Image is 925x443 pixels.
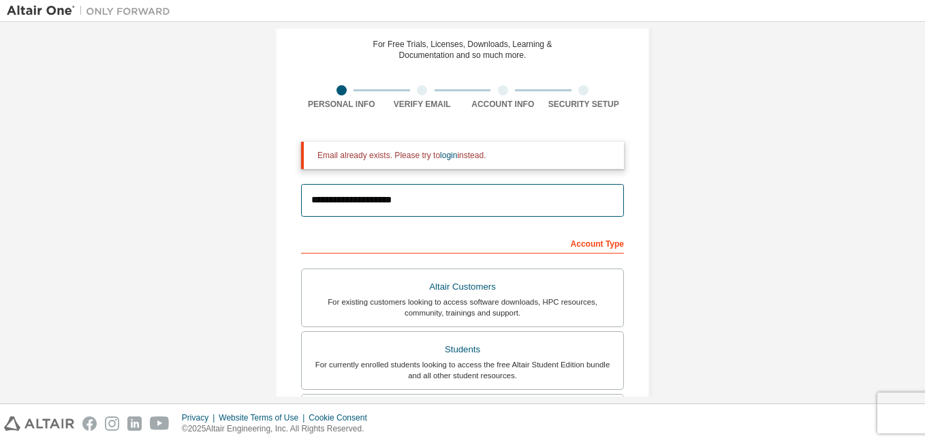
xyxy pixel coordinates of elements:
[301,99,382,110] div: Personal Info
[310,296,615,318] div: For existing customers looking to access software downloads, HPC resources, community, trainings ...
[317,150,613,161] div: Email already exists. Please try to instead.
[310,277,615,296] div: Altair Customers
[373,39,552,61] div: For Free Trials, Licenses, Downloads, Learning & Documentation and so much more.
[7,4,177,18] img: Altair One
[440,151,457,160] a: login
[219,412,309,423] div: Website Terms of Use
[357,14,568,31] div: Create an Altair One Account
[182,412,219,423] div: Privacy
[309,412,375,423] div: Cookie Consent
[105,416,119,431] img: instagram.svg
[150,416,170,431] img: youtube.svg
[382,99,463,110] div: Verify Email
[82,416,97,431] img: facebook.svg
[310,359,615,381] div: For currently enrolled students looking to access the free Altair Student Edition bundle and all ...
[182,423,375,435] p: © 2025 Altair Engineering, Inc. All Rights Reserved.
[462,99,544,110] div: Account Info
[127,416,142,431] img: linkedin.svg
[4,416,74,431] img: altair_logo.svg
[310,340,615,359] div: Students
[544,99,625,110] div: Security Setup
[301,232,624,254] div: Account Type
